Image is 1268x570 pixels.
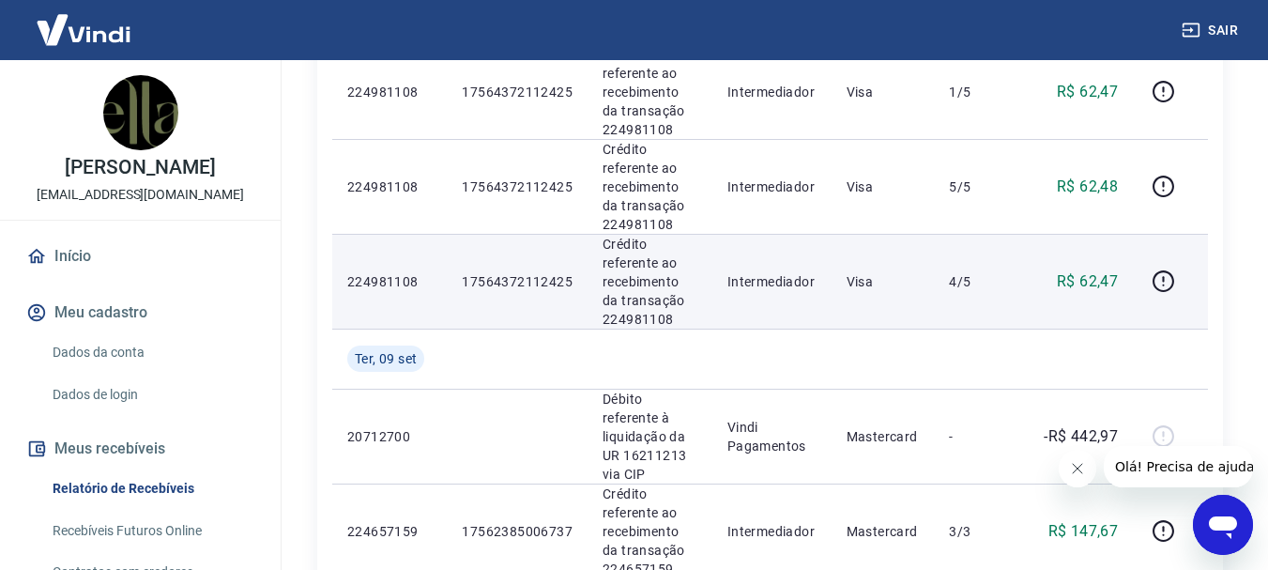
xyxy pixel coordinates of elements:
p: 1/5 [949,83,1004,101]
p: Crédito referente ao recebimento da transação 224981108 [603,140,697,234]
iframe: Botão para abrir a janela de mensagens [1193,495,1253,555]
a: Início [23,236,258,277]
button: Meus recebíveis [23,428,258,470]
p: Vindi Pagamentos [727,418,817,455]
a: Recebíveis Futuros Online [45,512,258,550]
p: Visa [847,272,920,291]
p: 17562385006737 [462,522,573,541]
iframe: Fechar mensagem [1059,450,1096,487]
p: [EMAIL_ADDRESS][DOMAIN_NAME] [37,185,244,205]
img: Vindi [23,1,145,58]
iframe: Mensagem da empresa [1104,446,1253,487]
p: Intermediador [727,522,817,541]
p: Visa [847,83,920,101]
p: Crédito referente ao recebimento da transação 224981108 [603,235,697,329]
button: Meu cadastro [23,292,258,333]
img: 5e24a6e3-9fc3-4a65-828d-630295013149.jpeg [103,75,178,150]
p: R$ 147,67 [1048,520,1119,543]
p: R$ 62,48 [1057,176,1118,198]
p: 17564372112425 [462,177,573,196]
p: 4/5 [949,272,1004,291]
p: 20712700 [347,427,432,446]
p: Mastercard [847,522,920,541]
p: 224657159 [347,522,432,541]
p: 224981108 [347,177,432,196]
p: R$ 62,47 [1057,81,1118,103]
a: Relatório de Recebíveis [45,470,258,508]
p: - [949,427,1004,446]
p: Intermediador [727,177,817,196]
p: 17564372112425 [462,272,573,291]
a: Dados de login [45,376,258,414]
p: -R$ 442,97 [1044,425,1118,448]
p: 224981108 [347,83,432,101]
p: 17564372112425 [462,83,573,101]
p: 224981108 [347,272,432,291]
p: Intermediador [727,272,817,291]
p: Mastercard [847,427,920,446]
p: 3/3 [949,522,1004,541]
span: Olá! Precisa de ajuda? [11,13,158,28]
p: Intermediador [727,83,817,101]
p: Visa [847,177,920,196]
a: Dados da conta [45,333,258,372]
p: Débito referente à liquidação da UR 16211213 via CIP [603,390,697,484]
p: Crédito referente ao recebimento da transação 224981108 [603,45,697,139]
span: Ter, 09 set [355,349,417,368]
p: [PERSON_NAME] [65,158,215,177]
p: 5/5 [949,177,1004,196]
p: R$ 62,47 [1057,270,1118,293]
button: Sair [1178,13,1245,48]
